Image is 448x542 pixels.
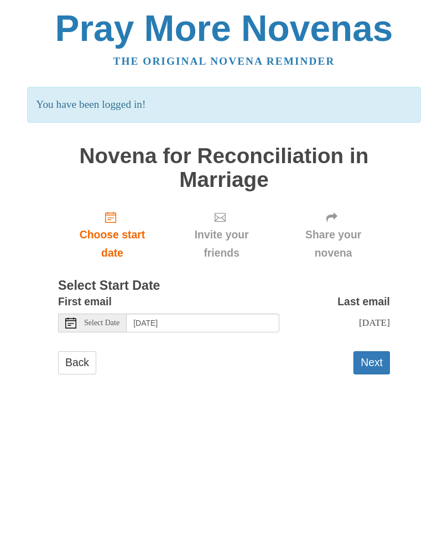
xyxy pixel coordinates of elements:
div: Click "Next" to confirm your start date first. [166,202,277,268]
a: The original novena reminder [113,55,335,67]
h3: Select Start Date [58,279,390,293]
div: Click "Next" to confirm your start date first. [277,202,390,268]
span: Invite your friends [178,226,265,262]
label: Last email [337,293,390,311]
a: Choose start date [58,202,166,268]
span: [DATE] [359,317,390,328]
p: You have been logged in! [27,87,420,123]
span: Select Date [84,319,119,327]
label: First email [58,293,112,311]
h1: Novena for Reconciliation in Marriage [58,144,390,191]
a: Pray More Novenas [55,8,393,49]
a: Back [58,351,96,374]
button: Next [353,351,390,374]
span: Choose start date [69,226,155,262]
span: Share your novena [288,226,379,262]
